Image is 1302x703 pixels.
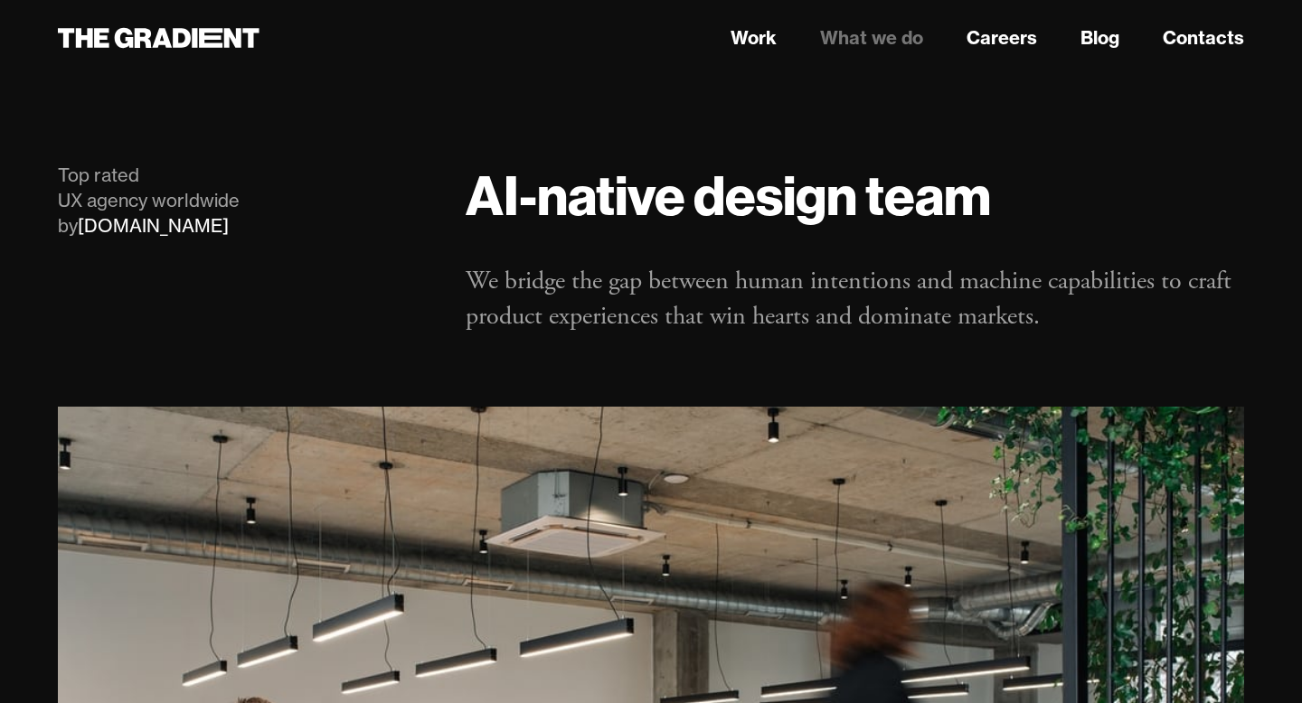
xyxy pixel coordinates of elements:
[1163,24,1244,52] a: Contacts
[820,24,923,52] a: What we do
[967,24,1037,52] a: Careers
[58,163,429,239] div: Top rated UX agency worldwide by
[466,264,1244,334] p: We bridge the gap between human intentions and machine capabilities to craft product experiences ...
[78,214,229,237] a: [DOMAIN_NAME]
[1080,24,1119,52] a: Blog
[466,163,1244,228] h1: AI-native design team
[731,24,777,52] a: Work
